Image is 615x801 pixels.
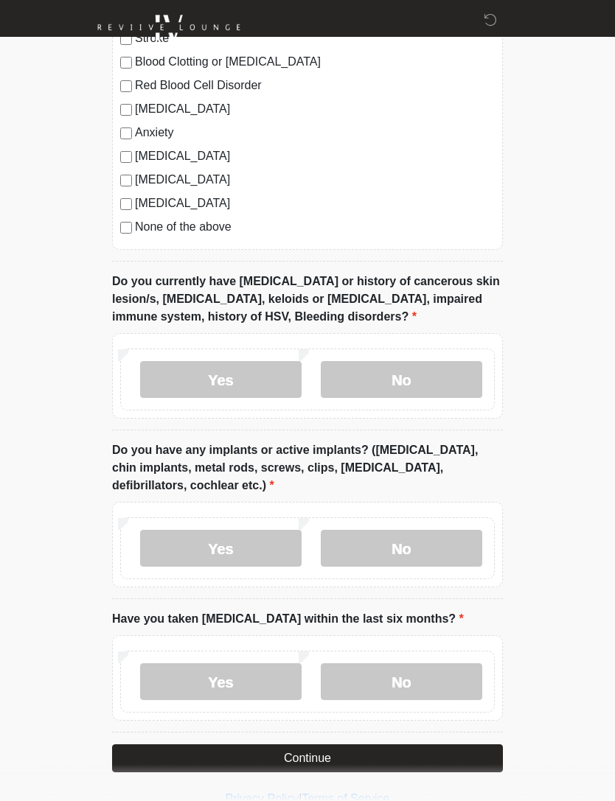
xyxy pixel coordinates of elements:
label: [MEDICAL_DATA] [135,100,495,118]
label: Blood Clotting or [MEDICAL_DATA] [135,53,495,71]
label: [MEDICAL_DATA] [135,147,495,165]
label: Yes [140,361,302,398]
label: Have you taken [MEDICAL_DATA] within the last six months? [112,610,464,628]
label: No [321,530,482,567]
button: Continue [112,744,503,772]
label: Yes [140,663,302,700]
label: Do you have any implants or active implants? ([MEDICAL_DATA], chin implants, metal rods, screws, ... [112,441,503,494]
label: Yes [140,530,302,567]
label: Do you currently have [MEDICAL_DATA] or history of cancerous skin lesion/s, [MEDICAL_DATA], keloi... [112,273,503,326]
input: [MEDICAL_DATA] [120,175,132,186]
label: No [321,361,482,398]
label: [MEDICAL_DATA] [135,195,495,212]
label: None of the above [135,218,495,236]
label: Anxiety [135,124,495,141]
label: [MEDICAL_DATA] [135,171,495,189]
label: Red Blood Cell Disorder [135,77,495,94]
input: [MEDICAL_DATA] [120,151,132,163]
img: Reviive Lounge Logo [97,11,240,44]
input: [MEDICAL_DATA] [120,198,132,210]
input: Anxiety [120,127,132,139]
input: None of the above [120,222,132,234]
input: Blood Clotting or [MEDICAL_DATA] [120,57,132,69]
input: Red Blood Cell Disorder [120,80,132,92]
input: [MEDICAL_DATA] [120,104,132,116]
label: No [321,663,482,700]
